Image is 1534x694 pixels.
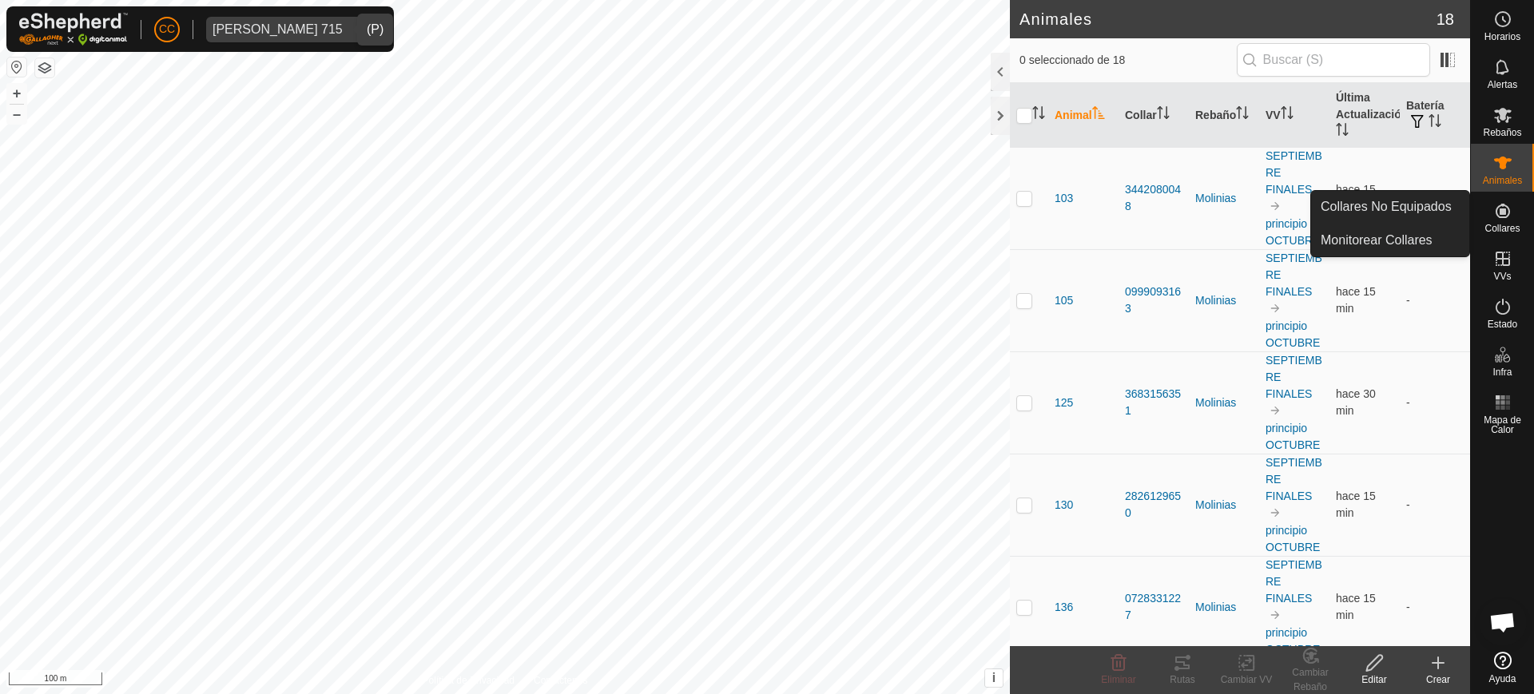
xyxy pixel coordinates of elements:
[1437,7,1454,31] span: 18
[1032,109,1045,121] p-sorticon: Activar para ordenar
[1269,609,1282,621] img: hasta
[1488,80,1517,89] span: Alertas
[349,17,381,42] div: dropdown trigger
[1489,674,1516,684] span: Ayuda
[1266,524,1320,553] a: principio OCTUBRE
[1488,319,1517,329] span: Estado
[1400,249,1470,351] td: -
[1266,149,1322,196] a: SEPTIEMBRE FINALES
[1311,224,1469,256] a: Monitorear Collares
[1400,454,1470,556] td: -
[1475,415,1530,434] span: Mapa de Calor
[1214,672,1278,687] div: Cambiar VV
[1125,488,1182,521] div: 2826129650
[1195,190,1253,207] div: Molinias
[1195,395,1253,411] div: Molinias
[7,84,26,103] button: +
[1281,109,1294,121] p-sorticon: Activar para ordenar
[1400,147,1470,249] td: -
[1055,292,1073,309] span: 105
[1259,83,1329,148] th: VV
[1269,404,1282,417] img: hasta
[1400,83,1470,148] th: Batería
[1055,497,1073,514] span: 130
[1189,83,1259,148] th: Rebaño
[1484,224,1520,233] span: Collares
[1311,191,1469,223] a: Collares No Equipados
[1157,109,1170,121] p-sorticon: Activar para ordenar
[423,673,515,688] a: Política de Privacidad
[1019,10,1437,29] h2: Animales
[1269,200,1282,212] img: hasta
[1278,665,1342,694] div: Cambiar Rebaño
[1195,599,1253,616] div: Molinias
[1342,672,1406,687] div: Editar
[1237,43,1430,77] input: Buscar (S)
[1336,285,1376,315] span: 1 oct 2025, 8:36
[159,21,175,38] span: CC
[1019,52,1237,69] span: 0 seleccionado de 18
[1336,387,1376,417] span: 1 oct 2025, 8:21
[1195,292,1253,309] div: Molinias
[1484,32,1520,42] span: Horarios
[1400,351,1470,454] td: -
[1125,590,1182,624] div: 0728331227
[992,671,996,684] span: i
[1479,598,1527,646] div: Chat abierto
[1329,83,1400,148] th: Última Actualización
[1048,83,1119,148] th: Animal
[1471,645,1534,690] a: Ayuda
[1492,367,1512,377] span: Infra
[7,58,26,77] button: Restablecer Mapa
[1266,217,1320,247] a: principio OCTUBRE
[1125,181,1182,215] div: 3442080048
[1092,109,1105,121] p-sorticon: Activar para ordenar
[1336,592,1376,621] span: 1 oct 2025, 8:36
[1406,672,1470,687] div: Crear
[1055,190,1073,207] span: 103
[1336,183,1376,212] span: 1 oct 2025, 8:36
[1150,672,1214,687] div: Rutas
[7,105,26,124] button: –
[1336,125,1349,138] p-sorticon: Activar para ordenar
[1269,302,1282,315] img: hasta
[213,23,343,36] div: [PERSON_NAME] 715
[1266,422,1320,451] a: principio OCTUBRE
[985,669,1003,687] button: i
[1119,83,1189,148] th: Collar
[35,58,54,77] button: Capas del Mapa
[1483,176,1522,185] span: Animales
[1266,354,1322,400] a: SEPTIEMBRE FINALES
[1336,490,1376,519] span: 1 oct 2025, 8:36
[1266,252,1322,298] a: SEPTIEMBRE FINALES
[1266,626,1320,656] a: principio OCTUBRE
[1269,506,1282,519] img: hasta
[1195,497,1253,514] div: Molinias
[1055,599,1073,616] span: 136
[1266,558,1322,605] a: SEPTIEMBRE FINALES
[1266,456,1322,502] a: SEPTIEMBRE FINALES
[1429,117,1441,129] p-sorticon: Activar para ordenar
[1125,386,1182,419] div: 3683156351
[534,673,587,688] a: Contáctenos
[1266,319,1320,349] a: principio OCTUBRE
[1236,109,1249,121] p-sorticon: Activar para ordenar
[19,13,128,46] img: Logo Gallagher
[1101,674,1135,685] span: Eliminar
[1125,284,1182,317] div: 0999093163
[1321,197,1452,216] span: Collares No Equipados
[1493,272,1511,281] span: VVs
[1321,231,1433,250] span: Monitorear Collares
[1400,556,1470,658] td: -
[1483,128,1521,137] span: Rebaños
[206,17,349,42] span: Ignacio Olivar 715
[1055,395,1073,411] span: 125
